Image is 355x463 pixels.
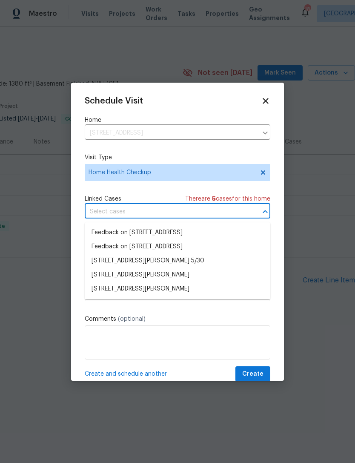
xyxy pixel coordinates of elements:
[235,366,270,382] button: Create
[85,205,246,219] input: Select cases
[185,195,270,203] span: There are case s for this home
[85,97,143,105] span: Schedule Visit
[85,127,258,140] input: Enter in an address
[261,96,270,106] span: Close
[89,168,254,177] span: Home Health Checkup
[85,315,270,323] label: Comments
[118,316,146,322] span: (optional)
[242,369,263,380] span: Create
[85,254,270,268] li: [STREET_ADDRESS][PERSON_NAME] 5/30
[85,116,270,124] label: Home
[85,268,270,282] li: [STREET_ADDRESS][PERSON_NAME]
[85,240,270,254] li: Feedback on [STREET_ADDRESS]
[85,153,270,162] label: Visit Type
[212,196,216,202] span: 5
[85,226,270,240] li: Feedback on [STREET_ADDRESS]
[85,195,121,203] span: Linked Cases
[85,370,167,378] span: Create and schedule another
[259,206,271,218] button: Close
[85,282,270,296] li: [STREET_ADDRESS][PERSON_NAME]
